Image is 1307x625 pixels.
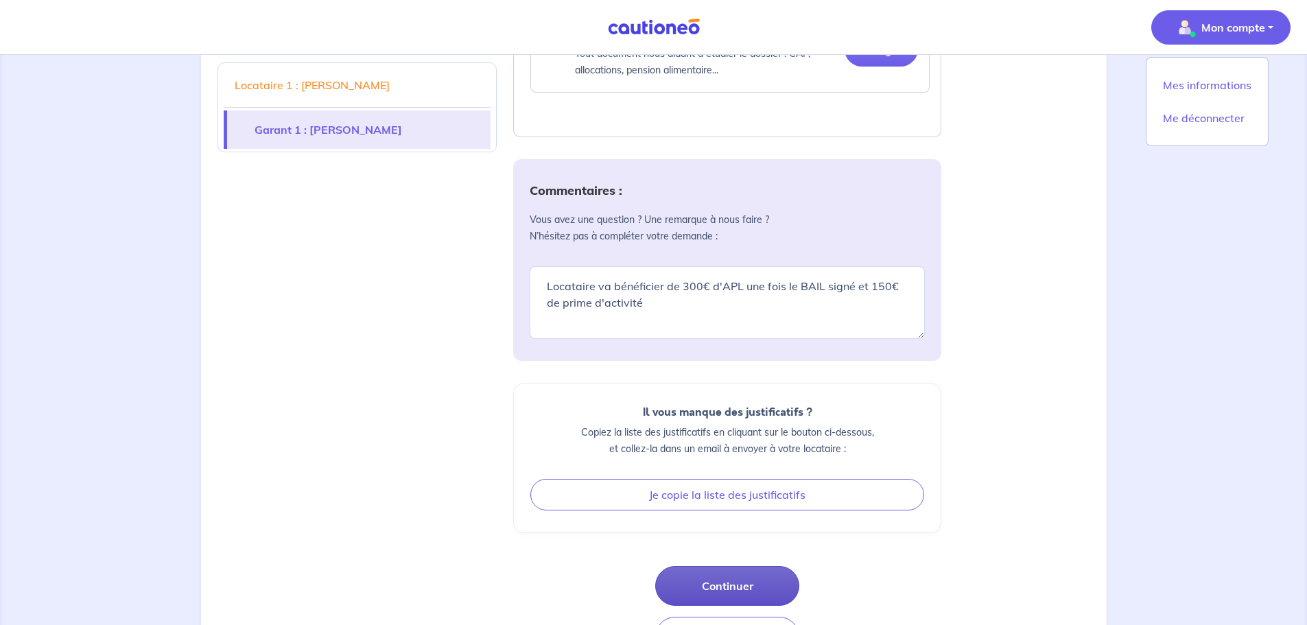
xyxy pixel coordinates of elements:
p: Mon compte [1201,19,1265,36]
a: Locataire 1 : [PERSON_NAME] [224,66,491,104]
div: illu_account_valid_menu.svgMon compte [1146,57,1269,146]
img: illu_account_valid_menu.svg [1174,16,1196,38]
button: Continuer [655,566,799,606]
p: Tout document nous aidant à étudier le dossier : CAF, allocations, pension alimentaire... [575,45,834,78]
h6: Il vous manque des justificatifs ? [530,405,924,418]
button: illu_account_valid_menu.svgMon compte [1151,10,1291,45]
a: Me déconnecter [1152,107,1262,129]
p: Vous avez une question ? Une remarque à nous faire ? N’hésitez pas à compléter votre demande : [530,211,925,244]
p: Copiez la liste des justificatifs en cliquant sur le bouton ci-dessous, et collez-la dans un emai... [530,424,924,457]
a: Mes informations [1152,74,1262,96]
button: Je copie la liste des justificatifs [530,479,924,510]
a: Garant 1 : [PERSON_NAME] [227,110,491,149]
textarea: Locataire va bénéficier de 300€ d'APL une fois le BAIL signé et 150€ de prime d'activité [530,266,925,339]
img: Cautioneo [602,19,705,36]
strong: Commentaires : [530,182,622,198]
